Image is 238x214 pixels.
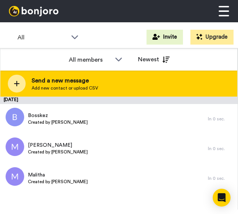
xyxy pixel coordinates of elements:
span: Add new contact or upload CSV [32,85,98,91]
img: avatar [6,108,24,126]
span: Created by [PERSON_NAME] [28,149,88,155]
img: menu-white.svg [219,6,229,16]
span: Send a new message [32,76,98,85]
span: Created by [PERSON_NAME] [28,119,88,125]
span: [PERSON_NAME] [28,142,88,149]
span: Created by [PERSON_NAME] [28,179,88,185]
img: m.png [6,137,24,156]
img: m.png [6,167,24,186]
img: bj-logo-header-white.svg [9,6,58,16]
span: Bosskez [28,112,88,119]
div: Open Intercom Messenger [213,189,231,207]
div: All members [69,55,111,64]
button: Invite [147,30,183,45]
div: In 0 sec. [208,146,234,152]
span: All [17,33,67,42]
button: Newest [132,52,175,67]
div: In 0 sec. [208,116,234,122]
span: Malitha [28,171,88,179]
button: Upgrade [190,30,234,45]
div: In 0 sec. [208,175,234,181]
